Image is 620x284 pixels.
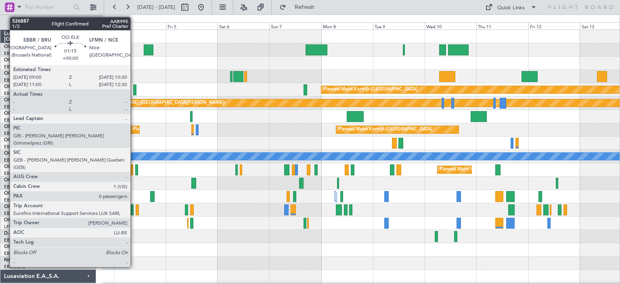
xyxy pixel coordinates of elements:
[4,84,44,89] a: OO-ELKFalcon 8X
[4,258,58,263] a: N604GFChallenger 604
[4,151,23,156] span: OO-SLM
[4,204,69,209] a: OO-ZUNCessna Citation CJ4
[4,84,22,89] span: OO-ELK
[4,178,24,183] span: OO-NSG
[4,104,26,110] a: EBBR/BRU
[4,71,25,76] span: OO-HHO
[4,124,45,129] a: OO-FSXFalcon 7X
[4,138,71,143] a: OO-GPEFalcon 900EX EASy II
[4,130,24,137] a: EBKT/KJK
[440,164,534,176] div: Planned Maint Kortrijk-[GEOGRAPHIC_DATA]
[4,231,63,236] a: D-IBLUCessna Citation M2
[4,111,21,116] span: OO-AIE
[4,197,24,203] a: EBKT/KJK
[4,58,23,63] span: OO-VSF
[4,50,26,57] a: EBBR/BRU
[4,244,21,249] span: OO-JID
[528,22,580,29] div: Fri 12
[4,157,26,163] a: EBBR/BRU
[25,1,71,13] input: Trip Number
[114,22,166,29] div: Thu 4
[4,170,24,177] a: EBKT/KJK
[323,84,417,96] div: Planned Maint Kortrijk-[GEOGRAPHIC_DATA]
[166,22,218,29] div: Fri 5
[137,4,175,11] span: [DATE] - [DATE]
[4,44,24,49] span: OO-WLP
[269,22,321,29] div: Sun 7
[4,111,44,116] a: OO-AIEFalcon 7X
[4,124,23,129] span: OO-FSX
[4,231,20,236] span: D-IBLU
[133,124,227,136] div: Planned Maint Kortrijk-[GEOGRAPHIC_DATA]
[4,264,26,270] a: EBBR/BRU
[4,90,26,97] a: EBBR/BRU
[4,184,24,190] a: EBKT/KJK
[373,22,425,29] div: Tue 9
[4,138,23,143] span: OO-GPE
[218,22,269,29] div: Sat 6
[4,44,51,49] a: OO-WLPGlobal 5500
[321,22,373,29] div: Mon 8
[4,151,68,156] a: OO-SLMCessna Citation XLS
[4,77,26,83] a: EBBR/BRU
[4,237,24,243] a: EBKT/KJK
[4,250,24,257] a: EBKT/KJK
[4,191,24,196] span: OO-ROK
[4,204,24,209] span: OO-ZUN
[4,64,26,70] a: EBBR/BRU
[497,4,525,12] div: Quick Links
[481,1,541,14] button: Quick Links
[4,98,46,103] a: OO-LAHFalcon 7X
[425,22,476,29] div: Wed 10
[4,144,26,150] a: EBBR/BRU
[338,124,432,136] div: Planned Maint Kortrijk-[GEOGRAPHIC_DATA]
[4,191,69,196] a: OO-ROKCessna Citation CJ4
[4,224,26,230] a: LFSN/ENC
[4,98,23,103] span: OO-LAH
[4,164,23,169] span: OO-LXA
[288,4,322,10] span: Refresh
[4,244,57,249] a: OO-JIDCessna CJ1 525
[4,218,23,223] span: OO-LUX
[4,117,26,123] a: EBBR/BRU
[4,71,47,76] a: OO-HHOFalcon 8X
[4,178,69,183] a: OO-NSGCessna Citation CJ4
[4,258,23,263] span: N604GF
[4,218,68,223] a: OO-LUXCessna Citation CJ4
[276,1,324,14] button: Refresh
[9,16,88,29] button: All Aircraft
[4,164,68,169] a: OO-LXACessna Citation CJ4
[4,210,24,217] a: EBKT/KJK
[21,19,85,25] span: All Aircraft
[4,58,45,63] a: OO-VSFFalcon 8X
[104,16,117,23] div: [DATE]
[476,22,528,29] div: Thu 11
